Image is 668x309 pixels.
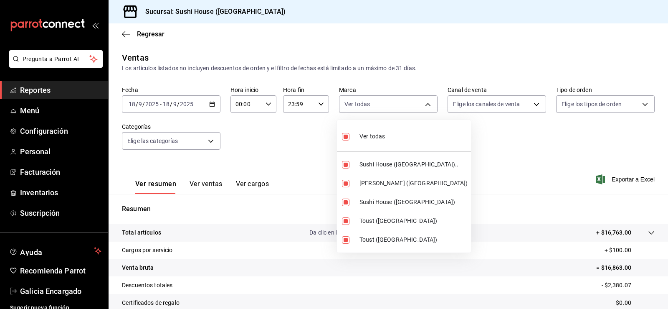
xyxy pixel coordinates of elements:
span: Toust ([GEOGRAPHIC_DATA]) [359,217,468,225]
span: [PERSON_NAME] ([GEOGRAPHIC_DATA]) [359,179,468,188]
span: Sushi House ([GEOGRAPHIC_DATA]).. [359,160,468,169]
span: Ver todas [359,132,385,141]
span: Toust ([GEOGRAPHIC_DATA]) [359,235,468,244]
span: Sushi House ([GEOGRAPHIC_DATA]) [359,198,468,207]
